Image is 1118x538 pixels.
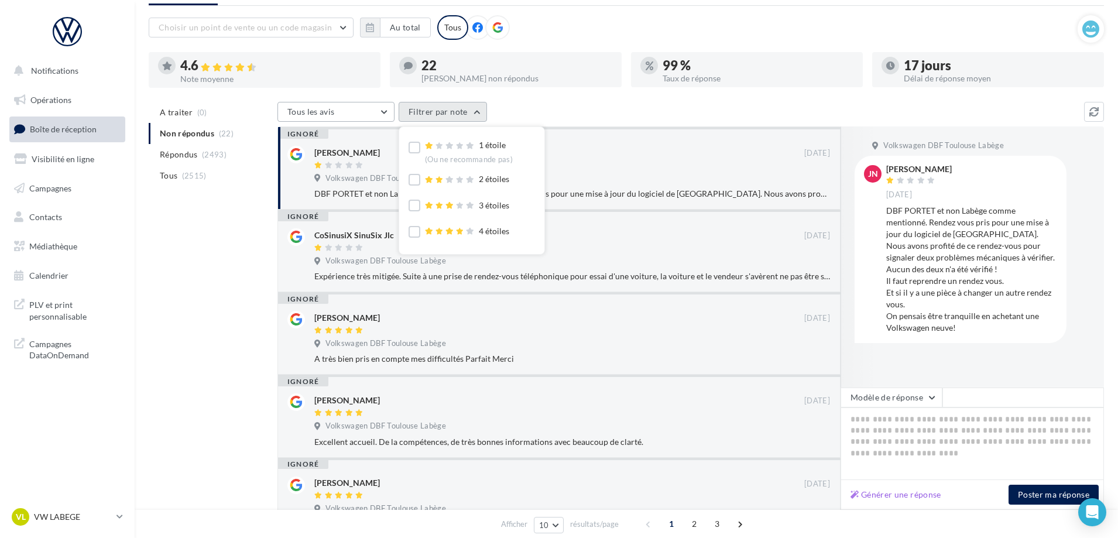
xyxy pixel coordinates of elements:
a: Calendrier [7,263,128,288]
div: ignoré [278,460,328,469]
div: 2 étoiles [425,173,509,186]
div: [PERSON_NAME] [314,477,380,489]
button: Modèle de réponse [841,388,942,407]
span: Tous les avis [287,107,335,116]
button: Au total [360,18,431,37]
span: [DATE] [804,396,830,406]
div: 99 % [663,59,853,72]
div: 17 jours [904,59,1095,72]
span: [DATE] [886,190,912,200]
span: A traiter [160,107,193,118]
div: [PERSON_NAME] [314,395,380,406]
div: [PERSON_NAME] [314,312,380,324]
button: Notifications [7,59,123,83]
div: 1 étoile [425,139,513,165]
span: VL [16,511,26,523]
p: VW LABEGE [34,511,112,523]
div: A très bien pris en compte mes difficultés Parfait Merci [314,353,830,365]
div: Expérience très mitigée. Suite à une prise de rendez-vous téléphonique pour essai d'une voiture, ... [314,270,830,282]
button: Générer une réponse [846,488,946,502]
span: résultats/page [570,519,619,530]
button: Filtrer par note [399,102,487,122]
span: Volkswagen DBF Toulouse Labège [325,421,446,431]
span: Médiathèque [29,241,77,251]
div: DBF PORTET et non Labège comme mentionné. Rendez vous pris pour une mise à jour du logiciel de [G... [314,188,830,200]
div: Taux de réponse [663,74,853,83]
span: (2493) [202,150,227,159]
a: Opérations [7,88,128,112]
span: 2 [685,515,704,533]
span: jn [868,168,878,180]
div: Excellent accueil. De la compétences, de très bonnes informations avec beaucoup de clarté. [314,436,830,448]
a: Visibilité en ligne [7,147,128,172]
span: Volkswagen DBF Toulouse Labège [883,141,1004,151]
span: Notifications [31,66,78,76]
div: ignoré [278,377,328,386]
a: Médiathèque [7,234,128,259]
span: Tous [160,170,177,181]
div: Délai de réponse moyen [904,74,1095,83]
button: Poster ma réponse [1009,485,1099,505]
button: Choisir un point de vente ou un code magasin [149,18,354,37]
button: Tous les avis [277,102,395,122]
span: [DATE] [804,148,830,159]
div: 3 étoiles [425,200,509,212]
a: Contacts [7,205,128,229]
span: Volkswagen DBF Toulouse Labège [325,256,446,266]
span: (0) [197,108,207,117]
a: Campagnes [7,176,128,201]
span: Volkswagen DBF Toulouse Labège [325,173,446,184]
a: PLV et print personnalisable [7,292,128,327]
span: 10 [539,520,549,530]
a: Boîte de réception [7,116,128,142]
span: PLV et print personnalisable [29,297,121,322]
div: (Ou ne recommande pas) [425,155,513,165]
div: ignoré [278,129,328,139]
div: Tous [437,15,468,40]
button: 10 [534,517,564,533]
div: ignoré [278,294,328,304]
div: 22 [421,59,612,72]
div: [PERSON_NAME] [886,165,952,173]
span: Campagnes [29,183,71,193]
a: Campagnes DataOnDemand [7,331,128,366]
span: Opérations [30,95,71,105]
a: VL VW LABEGE [9,506,125,528]
div: [PERSON_NAME] [314,147,380,159]
span: 1 [662,515,681,533]
div: DBF PORTET et non Labège comme mentionné. Rendez vous pris pour une mise à jour du logiciel de [G... [886,205,1057,334]
div: Open Intercom Messenger [1078,498,1106,526]
span: Répondus [160,149,198,160]
span: 3 [708,515,726,533]
span: Boîte de réception [30,124,97,134]
span: Calendrier [29,270,68,280]
div: 4 étoiles [425,225,509,238]
span: Contacts [29,212,62,222]
span: Campagnes DataOnDemand [29,336,121,361]
span: Volkswagen DBF Toulouse Labège [325,338,446,349]
div: [PERSON_NAME] non répondus [421,74,612,83]
div: ignoré [278,212,328,221]
span: [DATE] [804,479,830,489]
div: 4.6 [180,59,371,73]
span: Afficher [501,519,527,530]
div: Note moyenne [180,75,371,83]
span: [DATE] [804,313,830,324]
span: Volkswagen DBF Toulouse Labège [325,503,446,514]
span: Choisir un point de vente ou un code magasin [159,22,332,32]
span: [DATE] [804,231,830,241]
button: Au total [380,18,431,37]
span: Visibilité en ligne [32,154,94,164]
div: CoSinusiX SinuSix Jlc [314,229,394,241]
span: (2515) [182,171,207,180]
